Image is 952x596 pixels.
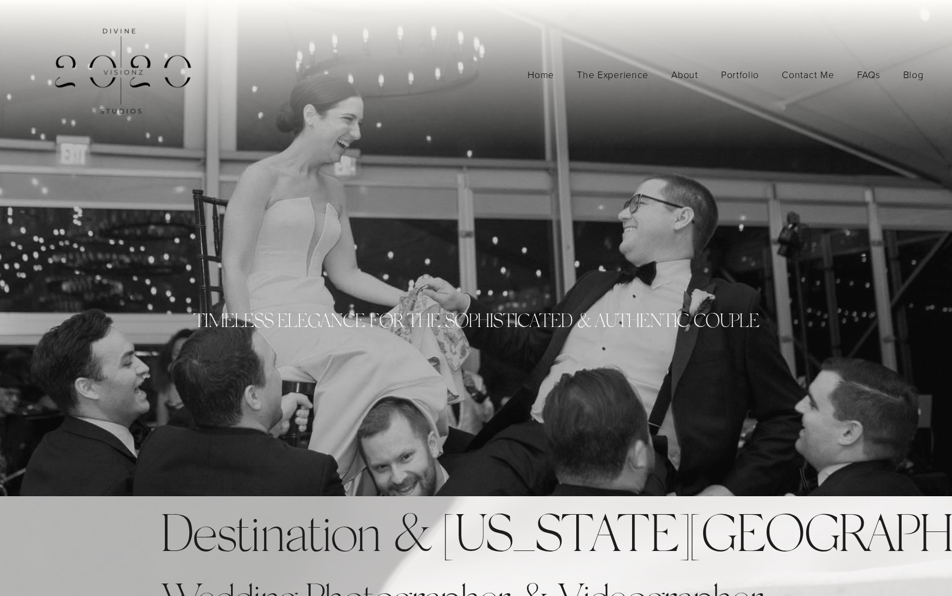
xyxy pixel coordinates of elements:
a: About [671,65,698,84]
a: Blog [903,65,924,84]
a: Home [528,65,554,84]
span: Portfolio [721,66,759,84]
span: Contact Me [782,66,834,84]
a: The Experience [577,65,648,84]
a: folder dropdown [721,65,759,84]
a: FAQs [857,65,880,84]
a: folder dropdown [782,65,834,84]
img: Divine 20/20 Visionz Studios [29,1,213,149]
h3: TIMELESS ELEGANCE FOR THE SOPHISTICATED & AUTHENTIC COUPLE [128,309,824,336]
